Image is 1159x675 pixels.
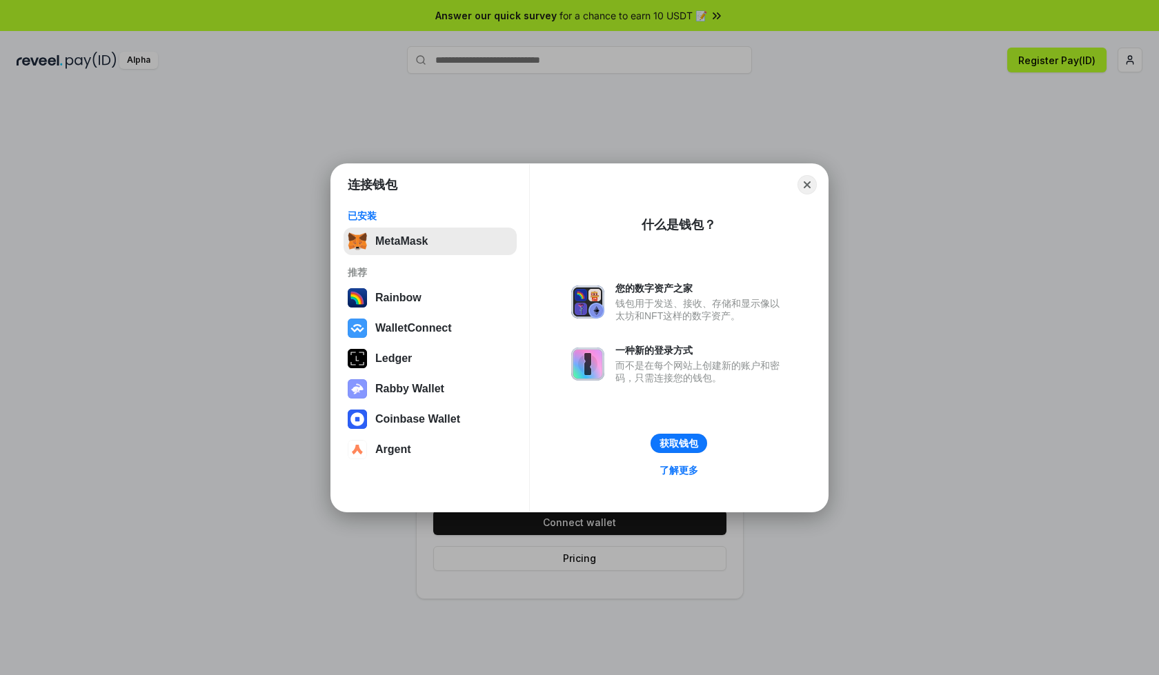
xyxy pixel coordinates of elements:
[651,461,706,479] a: 了解更多
[348,177,397,193] h1: 连接钱包
[348,288,367,308] img: svg+xml,%3Csvg%20width%3D%22120%22%20height%3D%22120%22%20viewBox%3D%220%200%20120%20120%22%20fil...
[375,443,411,456] div: Argent
[344,436,517,463] button: Argent
[344,375,517,403] button: Rabby Wallet
[344,228,517,255] button: MetaMask
[348,410,367,429] img: svg+xml,%3Csvg%20width%3D%2228%22%20height%3D%2228%22%20viewBox%3D%220%200%2028%2028%22%20fill%3D...
[651,434,707,453] button: 获取钱包
[375,292,422,304] div: Rainbow
[375,352,412,365] div: Ledger
[348,319,367,338] img: svg+xml,%3Csvg%20width%3D%2228%22%20height%3D%2228%22%20viewBox%3D%220%200%2028%2028%22%20fill%3D...
[642,216,716,233] div: 什么是钱包？
[615,344,786,356] div: 一种新的登录方式
[615,297,786,322] div: 钱包用于发送、接收、存储和显示像以太坊和NFT这样的数字资产。
[344,314,517,342] button: WalletConnect
[344,405,517,433] button: Coinbase Wallet
[348,266,513,279] div: 推荐
[344,345,517,372] button: Ledger
[615,359,786,384] div: 而不是在每个网站上创建新的账户和密码，只需连接您的钱包。
[798,175,817,194] button: Close
[571,347,604,381] img: svg+xml,%3Csvg%20xmlns%3D%22http%3A%2F%2Fwww.w3.org%2F2000%2Fsvg%22%20fill%3D%22none%22%20viewBox...
[375,322,452,334] div: WalletConnect
[375,383,444,395] div: Rabby Wallet
[571,285,604,319] img: svg+xml,%3Csvg%20xmlns%3D%22http%3A%2F%2Fwww.w3.org%2F2000%2Fsvg%22%20fill%3D%22none%22%20viewBox...
[344,284,517,312] button: Rainbow
[660,437,698,450] div: 获取钱包
[660,464,698,476] div: 了解更多
[348,379,367,399] img: svg+xml,%3Csvg%20xmlns%3D%22http%3A%2F%2Fwww.w3.org%2F2000%2Fsvg%22%20fill%3D%22none%22%20viewBox...
[615,282,786,294] div: 您的数字资产之家
[375,413,460,425] div: Coinbase Wallet
[348,440,367,459] img: svg+xml,%3Csvg%20width%3D%2228%22%20height%3D%2228%22%20viewBox%3D%220%200%2028%2028%22%20fill%3D...
[348,232,367,251] img: svg+xml,%3Csvg%20fill%3D%22none%22%20height%3D%2233%22%20viewBox%3D%220%200%2035%2033%22%20width%...
[348,349,367,368] img: svg+xml,%3Csvg%20xmlns%3D%22http%3A%2F%2Fwww.w3.org%2F2000%2Fsvg%22%20width%3D%2228%22%20height%3...
[375,235,428,248] div: MetaMask
[348,210,513,222] div: 已安装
